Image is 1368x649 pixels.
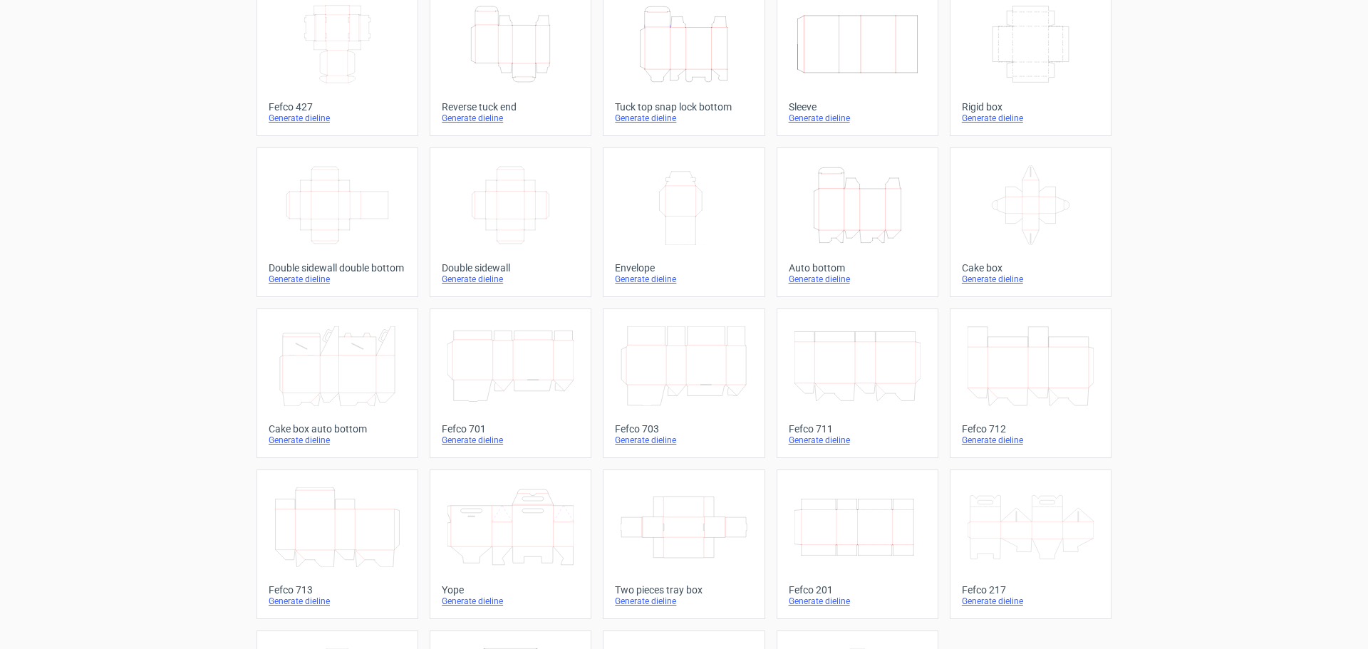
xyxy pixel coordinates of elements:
[615,596,752,607] div: Generate dieline
[789,101,926,113] div: Sleeve
[269,596,406,607] div: Generate dieline
[603,469,765,619] a: Two pieces tray boxGenerate dieline
[269,423,406,435] div: Cake box auto bottom
[442,262,579,274] div: Double sidewall
[603,147,765,297] a: EnvelopeGenerate dieline
[615,262,752,274] div: Envelope
[430,308,591,458] a: Fefco 701Generate dieline
[789,274,926,285] div: Generate dieline
[269,101,406,113] div: Fefco 427
[256,308,418,458] a: Cake box auto bottomGenerate dieline
[269,435,406,446] div: Generate dieline
[962,113,1099,124] div: Generate dieline
[442,423,579,435] div: Fefco 701
[615,584,752,596] div: Two pieces tray box
[950,308,1111,458] a: Fefco 712Generate dieline
[256,147,418,297] a: Double sidewall double bottomGenerate dieline
[430,147,591,297] a: Double sidewallGenerate dieline
[962,435,1099,446] div: Generate dieline
[269,584,406,596] div: Fefco 713
[962,584,1099,596] div: Fefco 217
[789,113,926,124] div: Generate dieline
[789,435,926,446] div: Generate dieline
[789,584,926,596] div: Fefco 201
[269,113,406,124] div: Generate dieline
[442,101,579,113] div: Reverse tuck end
[950,147,1111,297] a: Cake boxGenerate dieline
[442,113,579,124] div: Generate dieline
[615,423,752,435] div: Fefco 703
[442,435,579,446] div: Generate dieline
[962,274,1099,285] div: Generate dieline
[615,274,752,285] div: Generate dieline
[789,596,926,607] div: Generate dieline
[615,101,752,113] div: Tuck top snap lock bottom
[962,262,1099,274] div: Cake box
[789,262,926,274] div: Auto bottom
[442,584,579,596] div: Yope
[256,469,418,619] a: Fefco 713Generate dieline
[615,435,752,446] div: Generate dieline
[950,469,1111,619] a: Fefco 217Generate dieline
[962,101,1099,113] div: Rigid box
[777,469,938,619] a: Fefco 201Generate dieline
[962,423,1099,435] div: Fefco 712
[615,113,752,124] div: Generate dieline
[962,596,1099,607] div: Generate dieline
[269,274,406,285] div: Generate dieline
[269,262,406,274] div: Double sidewall double bottom
[430,469,591,619] a: YopeGenerate dieline
[789,423,926,435] div: Fefco 711
[442,274,579,285] div: Generate dieline
[777,147,938,297] a: Auto bottomGenerate dieline
[777,308,938,458] a: Fefco 711Generate dieline
[603,308,765,458] a: Fefco 703Generate dieline
[442,596,579,607] div: Generate dieline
